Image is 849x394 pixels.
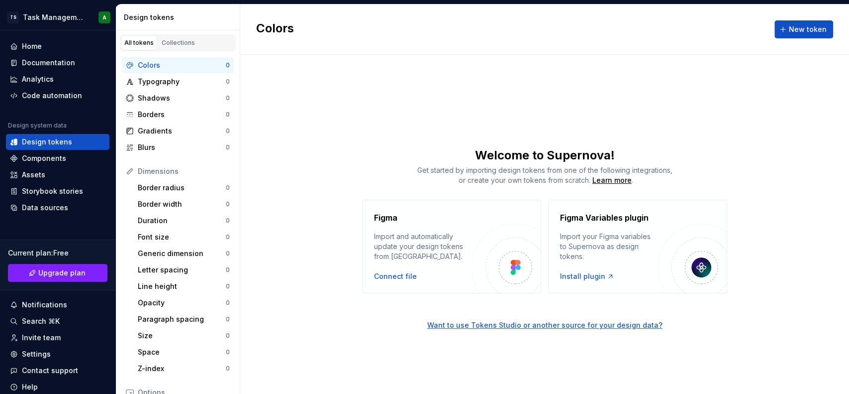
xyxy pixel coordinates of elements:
[122,123,234,139] a: Gradients0
[8,248,107,258] div: Current plan : Free
[6,183,109,199] a: Storybook stories
[122,139,234,155] a: Blurs0
[22,186,83,196] div: Storybook stories
[138,60,226,70] div: Colors
[134,196,234,212] a: Border width0
[22,153,66,163] div: Components
[134,344,234,360] a: Space0
[374,212,397,224] h4: Figma
[138,199,226,209] div: Border width
[22,300,67,310] div: Notifications
[138,142,226,152] div: Blurs
[22,58,75,68] div: Documentation
[138,166,230,176] div: Dimensions
[256,20,294,38] h2: Colors
[226,365,230,373] div: 0
[138,314,226,324] div: Paragraph spacing
[226,266,230,274] div: 0
[134,213,234,229] a: Duration0
[22,366,78,376] div: Contact support
[22,137,72,147] div: Design tokens
[240,293,849,330] a: Want to use Tokens Studio or another source for your design data?
[240,147,849,163] div: Welcome to Supernova!
[226,200,230,208] div: 0
[6,71,109,87] a: Analytics
[22,203,68,213] div: Data sources
[134,180,234,196] a: Border radius0
[22,170,45,180] div: Assets
[138,347,226,357] div: Space
[6,313,109,329] button: Search ⌘K
[226,315,230,323] div: 0
[226,299,230,307] div: 0
[8,122,67,130] div: Design system data
[138,216,226,226] div: Duration
[374,271,417,281] button: Connect file
[138,183,226,193] div: Border radius
[134,295,234,311] a: Opacity0
[134,246,234,262] a: Generic dimension0
[774,20,833,38] button: New token
[122,107,234,123] a: Borders0
[560,232,658,262] div: Import your Figma variables to Supernova as design tokens.
[162,39,195,47] div: Collections
[22,91,82,101] div: Code automation
[138,331,226,341] div: Size
[138,110,226,120] div: Borders
[592,175,632,185] a: Learn more
[6,346,109,362] a: Settings
[134,278,234,294] a: Line height0
[560,271,614,281] a: Install plugin
[226,250,230,258] div: 0
[226,233,230,241] div: 0
[789,24,827,34] span: New token
[226,111,230,119] div: 0
[226,61,230,69] div: 0
[22,382,38,392] div: Help
[124,39,154,47] div: All tokens
[22,333,61,343] div: Invite team
[134,311,234,327] a: Paragraph spacing0
[226,282,230,290] div: 0
[226,94,230,102] div: 0
[22,41,42,51] div: Home
[6,38,109,54] a: Home
[8,264,107,282] button: Upgrade plan
[6,363,109,379] button: Contact support
[22,74,54,84] div: Analytics
[138,249,226,259] div: Generic dimension
[134,328,234,344] a: Size0
[226,348,230,356] div: 0
[226,332,230,340] div: 0
[138,281,226,291] div: Line height
[122,74,234,90] a: Typography0
[22,349,51,359] div: Settings
[7,11,19,23] div: TS
[374,232,472,262] div: Import and automatically update your design tokens from [GEOGRAPHIC_DATA].
[122,57,234,73] a: Colors0
[6,200,109,216] a: Data sources
[138,232,226,242] div: Font size
[6,55,109,71] a: Documentation
[124,12,236,22] div: Design tokens
[138,298,226,308] div: Opacity
[6,150,109,166] a: Components
[6,88,109,104] a: Code automation
[138,265,226,275] div: Letter spacing
[134,262,234,278] a: Letter spacing0
[226,217,230,225] div: 0
[2,6,113,28] button: TSTask Management SoftwareA
[226,127,230,135] div: 0
[138,126,226,136] div: Gradients
[226,78,230,86] div: 0
[427,320,662,330] button: Want to use Tokens Studio or another source for your design data?
[226,184,230,192] div: 0
[138,93,226,103] div: Shadows
[417,166,672,184] span: Get started by importing design tokens from one of the following integrations, or create your own...
[23,12,87,22] div: Task Management Software
[134,361,234,377] a: Z-index0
